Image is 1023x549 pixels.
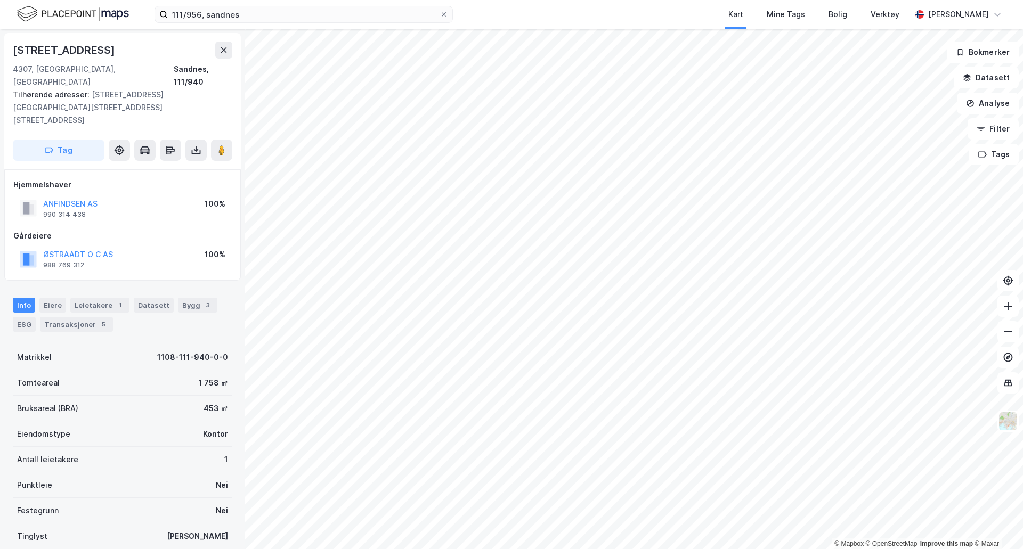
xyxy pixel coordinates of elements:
[13,90,92,99] span: Tilhørende adresser:
[17,351,52,364] div: Matrikkel
[205,248,225,261] div: 100%
[39,298,66,313] div: Eiere
[928,8,989,21] div: [PERSON_NAME]
[157,351,228,364] div: 1108-111-940-0-0
[17,376,60,389] div: Tomteareal
[13,317,36,332] div: ESG
[829,8,847,21] div: Bolig
[216,479,228,491] div: Nei
[834,540,864,547] a: Mapbox
[17,504,59,517] div: Festegrunn
[205,198,225,210] div: 100%
[17,453,78,466] div: Antall leietakere
[70,298,129,313] div: Leietakere
[13,178,232,191] div: Hjemmelshaver
[13,88,224,127] div: [STREET_ADDRESS][GEOGRAPHIC_DATA][STREET_ADDRESS][STREET_ADDRESS]
[174,63,232,88] div: Sandnes, 111/940
[13,230,232,242] div: Gårdeiere
[167,530,228,543] div: [PERSON_NAME]
[968,118,1019,140] button: Filter
[13,140,104,161] button: Tag
[178,298,217,313] div: Bygg
[970,498,1023,549] iframe: Chat Widget
[168,6,440,22] input: Søk på adresse, matrikkel, gårdeiere, leietakere eller personer
[134,298,174,313] div: Datasett
[13,42,117,59] div: [STREET_ADDRESS]
[115,300,125,310] div: 1
[947,42,1019,63] button: Bokmerker
[871,8,899,21] div: Verktøy
[224,453,228,466] div: 1
[13,298,35,313] div: Info
[954,67,1019,88] button: Datasett
[998,411,1018,431] img: Z
[203,428,228,440] div: Kontor
[43,261,84,269] div: 988 769 312
[199,376,228,389] div: 1 758 ㎡
[17,428,70,440] div: Eiendomstype
[17,530,47,543] div: Tinglyst
[202,300,213,310] div: 3
[17,5,129,23] img: logo.f888ab2527a4732fd821a326f86c7f29.svg
[728,8,743,21] div: Kart
[970,498,1023,549] div: Kontrollprogram for chat
[969,144,1019,165] button: Tags
[98,319,109,330] div: 5
[17,479,52,491] div: Punktleie
[920,540,973,547] a: Improve this map
[13,63,174,88] div: 4307, [GEOGRAPHIC_DATA], [GEOGRAPHIC_DATA]
[957,93,1019,114] button: Analyse
[43,210,86,219] div: 990 314 438
[204,402,228,415] div: 453 ㎡
[216,504,228,517] div: Nei
[767,8,805,21] div: Mine Tags
[40,317,113,332] div: Transaksjoner
[866,540,918,547] a: OpenStreetMap
[17,402,78,415] div: Bruksareal (BRA)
